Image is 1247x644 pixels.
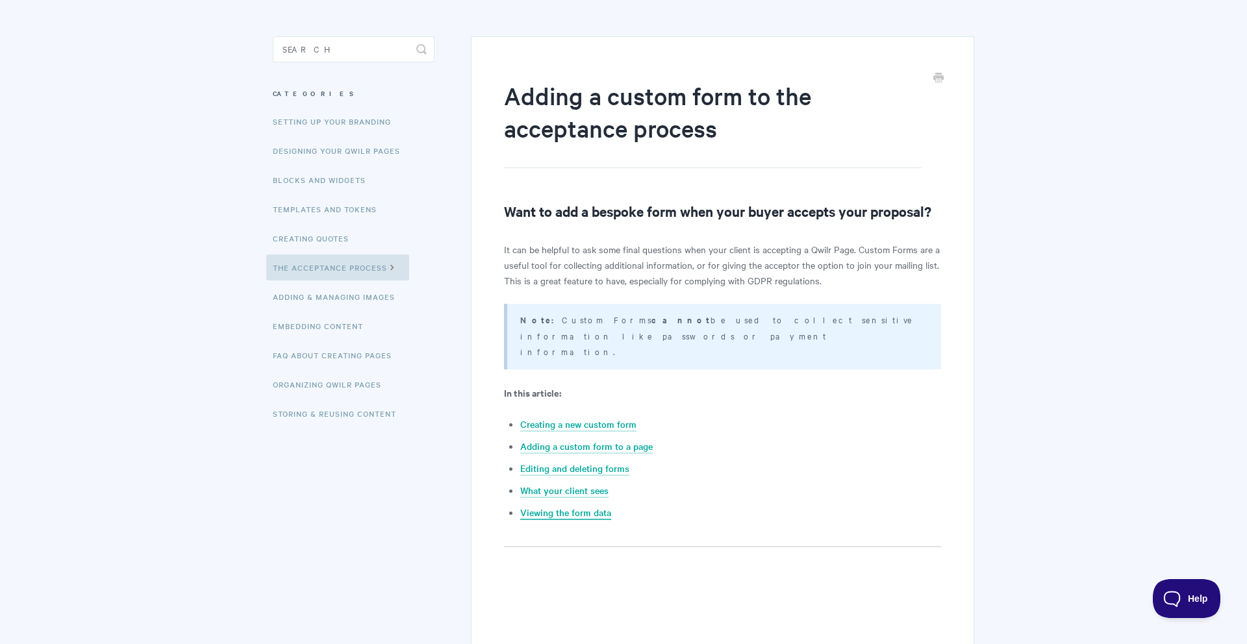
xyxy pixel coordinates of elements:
[520,462,629,476] a: Editing and deleting forms
[504,241,941,288] p: It can be helpful to ask some final questions when your client is accepting a Qwilr Page. Custom ...
[520,417,636,432] a: Creating a new custom form
[504,201,941,221] h2: Want to add a bespoke form when your buyer accepts your proposal?
[1153,579,1221,618] iframe: Toggle Customer Support
[273,36,435,62] input: Search
[273,401,406,427] a: Storing & Reusing Content
[504,386,561,399] strong: In this article:
[273,342,401,368] a: FAQ About Creating Pages
[273,167,375,193] a: Blocks and Widgets
[273,225,359,251] a: Creating Quotes
[273,284,405,310] a: Adding & Managing Images
[651,314,711,326] strong: cannot
[266,254,409,280] a: The Acceptance Process
[504,79,922,168] h1: Adding a custom form to the acceptance process
[273,82,435,105] h3: Categories
[520,484,609,498] a: What your client sees
[273,138,410,164] a: Designing Your Qwilr Pages
[273,108,401,134] a: Setting up your Branding
[520,506,611,520] a: Viewing the form data
[933,71,944,86] a: Print this Article
[520,314,562,326] strong: Note:
[520,440,653,454] a: Adding a custom form to a page
[273,313,373,339] a: Embedding Content
[273,196,386,222] a: Templates and Tokens
[520,312,925,359] p: Custom Forms be used to collect sensitive information like passwords or payment information.
[273,371,391,397] a: Organizing Qwilr Pages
